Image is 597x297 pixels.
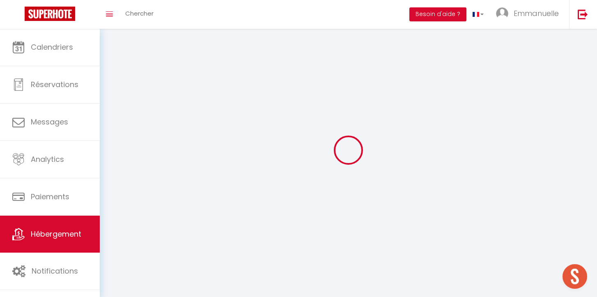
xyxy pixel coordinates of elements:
[31,117,68,127] span: Messages
[31,191,69,202] span: Paiements
[125,9,154,18] span: Chercher
[578,9,588,19] img: logout
[563,264,587,289] div: Ouvrir le chat
[31,154,64,164] span: Analytics
[32,266,78,276] span: Notifications
[31,229,81,239] span: Hébergement
[31,42,73,52] span: Calendriers
[409,7,466,21] button: Besoin d'aide ?
[25,7,75,21] img: Super Booking
[31,79,78,90] span: Réservations
[514,8,559,18] span: Emmanuelle
[496,7,508,20] img: ...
